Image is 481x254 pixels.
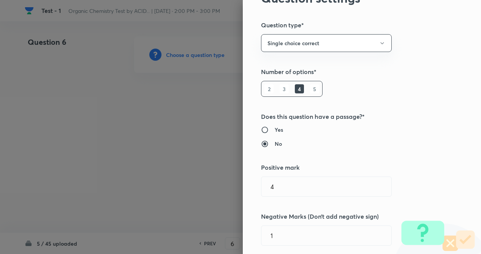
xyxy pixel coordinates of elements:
[295,84,304,93] h6: 4
[261,21,437,30] h5: Question type*
[261,226,391,245] input: Negative marks
[275,140,282,148] h6: No
[261,212,437,221] h5: Negative Marks (Don’t add negative sign)
[264,84,274,93] h6: 2
[310,84,319,93] h6: 5
[261,67,437,76] h5: Number of options*
[261,112,437,121] h5: Does this question have a passage?*
[261,163,437,172] h5: Positive mark
[280,84,289,93] h6: 3
[275,126,283,134] h6: Yes
[261,177,391,196] input: Positive marks
[261,34,392,52] button: Single choice correct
